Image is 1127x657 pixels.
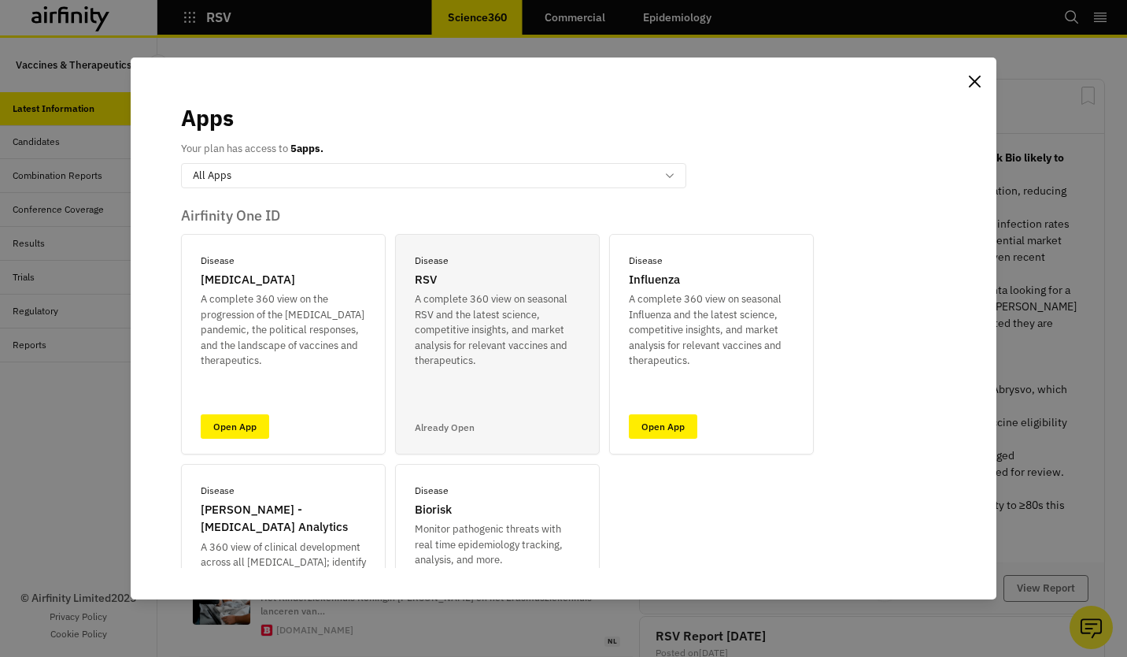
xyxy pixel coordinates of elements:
[415,484,449,498] p: Disease
[629,414,697,439] a: Open App
[201,501,366,536] p: [PERSON_NAME] - [MEDICAL_DATA] Analytics
[415,501,452,519] p: Biorisk
[201,271,295,289] p: [MEDICAL_DATA]
[201,540,366,617] p: A 360 view of clinical development across all [MEDICAL_DATA]; identify opportunities and track ch...
[629,271,680,289] p: Influenza
[181,207,946,225] p: Airfinity One ID
[962,69,987,94] button: Close
[181,102,234,135] p: Apps
[629,254,663,268] p: Disease
[193,168,231,184] p: All Apps
[181,141,323,157] p: Your plan has access to
[415,271,437,289] p: RSV
[201,291,366,369] p: A complete 360 view on the progression of the [MEDICAL_DATA] pandemic, the political responses, a...
[415,522,580,568] p: Monitor pathogenic threats with real time epidemiology tracking, analysis, and more.
[415,421,475,435] p: Already Open
[415,291,580,369] p: A complete 360 view on seasonal RSV and the latest science, competitive insights, and market anal...
[201,254,235,268] p: Disease
[290,142,323,155] b: 5 apps.
[201,484,235,498] p: Disease
[629,291,794,369] p: A complete 360 view on seasonal Influenza and the latest science, competitive insights, and marke...
[201,414,269,439] a: Open App
[415,254,449,268] p: Disease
